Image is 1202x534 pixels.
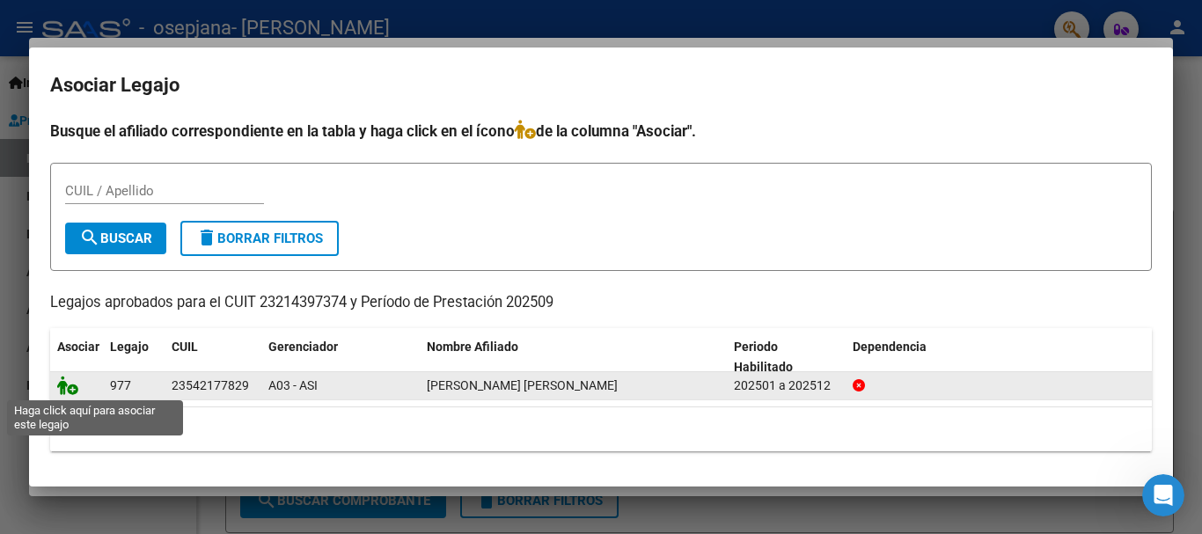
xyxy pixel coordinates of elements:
button: Buscar [65,223,166,254]
span: LUJAN FRANCO AGUSTIN [427,378,618,392]
span: CUIL [172,340,198,354]
div: 1 registros [50,407,1152,451]
datatable-header-cell: Legajo [103,328,165,386]
datatable-header-cell: Asociar [50,328,103,386]
iframe: Intercom live chat [1142,474,1184,516]
h2: Asociar Legajo [50,69,1152,102]
span: Buscar [79,230,152,246]
span: Legajo [110,340,149,354]
span: Asociar [57,340,99,354]
datatable-header-cell: Gerenciador [261,328,420,386]
datatable-header-cell: Dependencia [846,328,1153,386]
span: Borrar Filtros [196,230,323,246]
div: 202501 a 202512 [734,376,839,396]
datatable-header-cell: Periodo Habilitado [727,328,846,386]
span: Nombre Afiliado [427,340,518,354]
datatable-header-cell: CUIL [165,328,261,386]
mat-icon: delete [196,227,217,248]
h4: Busque el afiliado correspondiente en la tabla y haga click en el ícono de la columna "Asociar". [50,120,1152,143]
span: Periodo Habilitado [734,340,793,374]
datatable-header-cell: Nombre Afiliado [420,328,727,386]
p: Legajos aprobados para el CUIT 23214397374 y Período de Prestación 202509 [50,292,1152,314]
mat-icon: search [79,227,100,248]
span: Dependencia [853,340,927,354]
span: 977 [110,378,131,392]
div: 23542177829 [172,376,249,396]
span: Gerenciador [268,340,338,354]
button: Borrar Filtros [180,221,339,256]
span: A03 - ASI [268,378,318,392]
